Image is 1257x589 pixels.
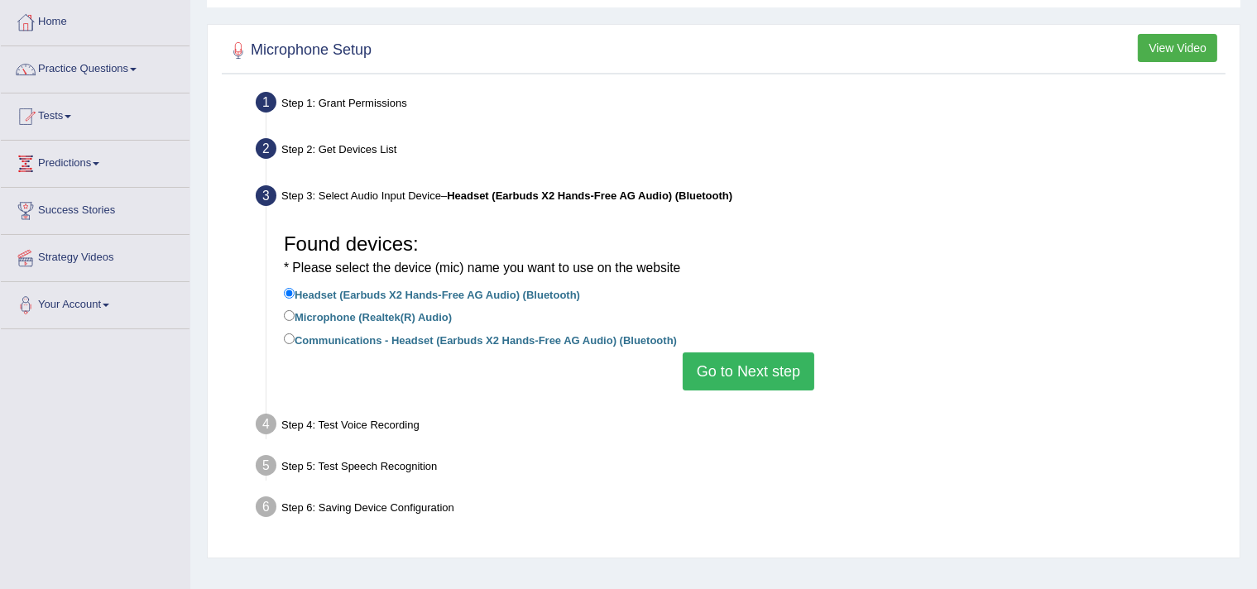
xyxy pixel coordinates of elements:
h2: Microphone Setup [226,38,372,63]
span: – [441,189,732,202]
div: Step 3: Select Audio Input Device [248,180,1232,217]
label: Communications - Headset (Earbuds X2 Hands-Free AG Audio) (Bluetooth) [284,330,677,348]
small: * Please select the device (mic) name you want to use on the website [284,261,680,275]
input: Microphone (Realtek(R) Audio) [284,310,295,321]
div: Step 5: Test Speech Recognition [248,450,1232,486]
button: View Video [1138,34,1217,62]
div: Step 6: Saving Device Configuration [248,491,1232,528]
a: Tests [1,93,190,135]
a: Your Account [1,282,190,323]
label: Headset (Earbuds X2 Hands-Free AG Audio) (Bluetooth) [284,285,580,303]
a: Success Stories [1,188,190,229]
a: Predictions [1,141,190,182]
a: Practice Questions [1,46,190,88]
a: Strategy Videos [1,235,190,276]
button: Go to Next step [683,352,814,390]
label: Microphone (Realtek(R) Audio) [284,307,452,325]
h3: Found devices: [284,233,1213,277]
div: Step 1: Grant Permissions [248,87,1232,123]
input: Communications - Headset (Earbuds X2 Hands-Free AG Audio) (Bluetooth) [284,333,295,344]
div: Step 4: Test Voice Recording [248,409,1232,445]
b: Headset (Earbuds X2 Hands-Free AG Audio) (Bluetooth) [447,189,732,202]
div: Step 2: Get Devices List [248,133,1232,170]
input: Headset (Earbuds X2 Hands-Free AG Audio) (Bluetooth) [284,288,295,299]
